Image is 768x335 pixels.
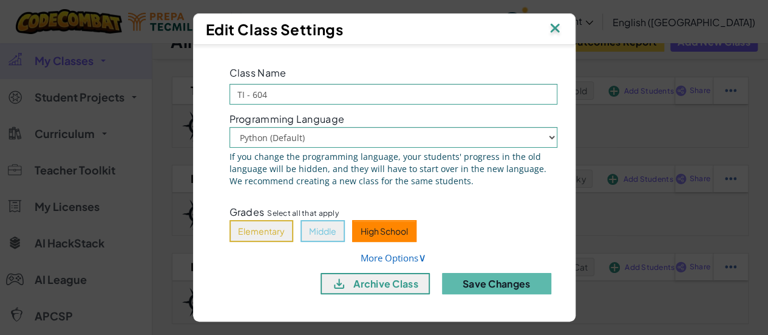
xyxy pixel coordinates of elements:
a: More Options [361,252,426,264]
span: Class Name [229,66,287,79]
span: ∨ [418,250,426,264]
img: IconClose.svg [547,20,563,38]
button: Elementary [229,220,293,242]
span: Grades [229,205,265,218]
span: Select all that apply [267,207,339,219]
button: Save Changes [442,273,551,294]
img: IconArchive.svg [331,276,347,291]
span: Programming Language [229,114,344,124]
button: High School [352,220,416,242]
button: archive class [321,273,430,294]
span: Edit Class Settings [206,20,344,38]
button: Middle [301,220,345,242]
span: If you change the programming language, your students' progress in the old language will be hidde... [229,151,557,187]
